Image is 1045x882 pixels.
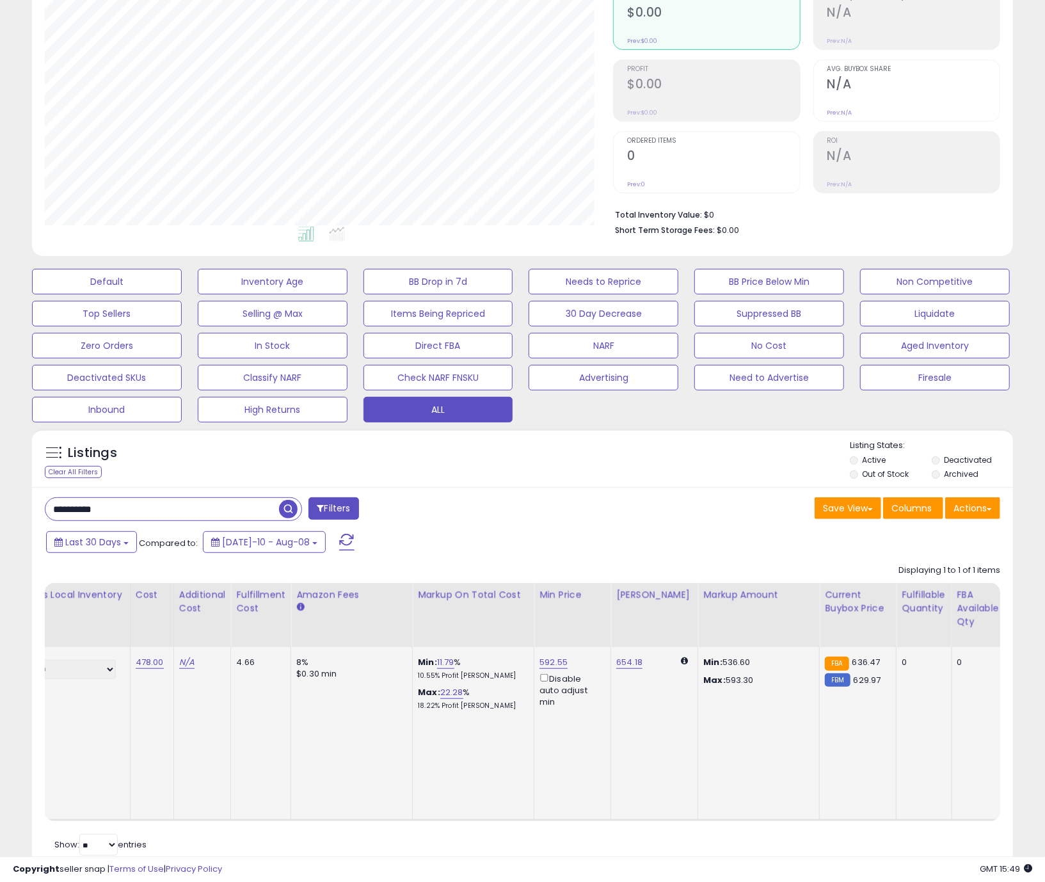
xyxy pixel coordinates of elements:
button: Last 30 Days [46,531,137,553]
button: Items Being Repriced [363,301,513,326]
span: Avg. Buybox Share [827,66,1000,73]
button: Inbound [32,397,182,422]
div: % [418,687,524,710]
div: Markup on Total Cost [418,588,529,602]
div: Fulfillable Quantity [902,588,946,615]
button: Selling @ Max [198,301,347,326]
small: Prev: $0.00 [627,37,657,45]
label: Archived [944,469,978,479]
div: FBA Available Qty [957,588,999,629]
label: Active [862,454,886,465]
small: Amazon Fees. [296,602,304,613]
div: Cost [136,588,168,602]
span: [DATE]-10 - Aug-08 [222,536,310,549]
h2: N/A [827,77,1000,94]
button: Suppressed BB [694,301,844,326]
b: Total Inventory Value: [615,209,702,220]
li: $0 [615,206,991,221]
button: Zero Orders [32,333,182,358]
button: Advertising [529,365,678,390]
button: Liquidate [860,301,1010,326]
div: Disable auto adjust min [539,671,601,708]
span: 2025-09-8 15:49 GMT [980,863,1032,875]
button: Save View [815,497,881,519]
p: 593.30 [703,675,810,686]
div: Amazon Fees [296,588,407,602]
button: Needs to Reprice [529,269,678,294]
div: $0.30 min [296,668,403,680]
small: Prev: N/A [827,109,852,116]
button: Top Sellers [32,301,182,326]
small: Prev: 0 [627,180,645,188]
button: Filters [308,497,358,520]
button: Columns [883,497,943,519]
div: Clear All Filters [45,466,102,478]
button: BB Price Below Min [694,269,844,294]
div: Min Price [539,588,605,602]
small: FBA [825,657,849,671]
a: 22.28 [440,686,463,699]
button: ALL [363,397,513,422]
h2: N/A [827,148,1000,166]
label: Out of Stock [862,469,909,479]
button: 30 Day Decrease [529,301,678,326]
b: Min: [418,656,437,668]
strong: Min: [703,656,722,668]
button: High Returns [198,397,347,422]
div: 0 [957,657,994,668]
small: FBM [825,673,850,687]
a: Terms of Use [109,863,164,875]
span: Columns [891,502,932,515]
a: 11.79 [437,656,454,669]
span: Show: entries [54,838,147,851]
p: 10.55% Profit [PERSON_NAME] [418,671,524,680]
button: Need to Advertise [694,365,844,390]
span: 636.47 [852,656,881,668]
span: $0.00 [717,224,739,236]
div: 8% [296,657,403,668]
a: N/A [179,656,195,669]
h2: $0.00 [627,77,799,94]
b: Max: [418,686,440,698]
button: Direct FBA [363,333,513,358]
button: Inventory Age [198,269,347,294]
button: [DATE]-10 - Aug-08 [203,531,326,553]
button: Aged Inventory [860,333,1010,358]
strong: Copyright [13,863,60,875]
button: BB Drop in 7d [363,269,513,294]
span: Profit [627,66,799,73]
small: Prev: $0.00 [627,109,657,116]
p: 18.22% Profit [PERSON_NAME] [418,702,524,710]
p: 536.60 [703,657,810,668]
div: Markup Amount [703,588,814,602]
a: 654.18 [616,656,642,669]
a: 592.55 [539,656,568,669]
button: Actions [945,497,1000,519]
small: Prev: N/A [827,180,852,188]
a: 478.00 [136,656,164,669]
button: In Stock [198,333,347,358]
div: Fulfillment Cost [236,588,285,615]
p: Listing States: [850,440,1013,452]
span: Ordered Items [627,138,799,145]
strong: Max: [703,674,726,686]
div: Additional Cost [179,588,226,615]
th: The percentage added to the cost of goods (COGS) that forms the calculator for Min & Max prices. [413,583,534,647]
button: Check NARF FNSKU [363,365,513,390]
a: Privacy Policy [166,863,222,875]
div: % [418,657,524,680]
h2: N/A [827,5,1000,22]
h2: 0 [627,148,799,166]
button: Default [32,269,182,294]
div: Current Buybox Price [825,588,891,615]
span: Compared to: [139,537,198,549]
h5: Listings [68,444,117,462]
button: No Cost [694,333,844,358]
h2: $0.00 [627,5,799,22]
button: Non Competitive [860,269,1010,294]
b: Short Term Storage Fees: [615,225,715,236]
span: 629.97 [854,674,881,686]
label: Deactivated [944,454,992,465]
span: Last 30 Days [65,536,121,549]
div: seller snap | | [13,863,222,876]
